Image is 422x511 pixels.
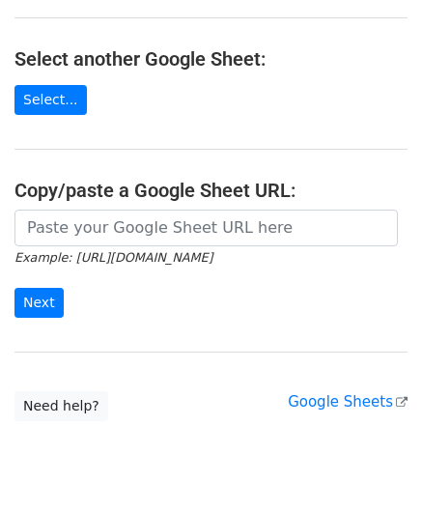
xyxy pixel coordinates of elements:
[14,210,398,246] input: Paste your Google Sheet URL here
[14,288,64,318] input: Next
[14,85,87,115] a: Select...
[14,391,108,421] a: Need help?
[14,250,212,265] small: Example: [URL][DOMAIN_NAME]
[288,393,408,411] a: Google Sheets
[14,47,408,71] h4: Select another Google Sheet:
[325,418,422,511] iframe: Chat Widget
[14,179,408,202] h4: Copy/paste a Google Sheet URL:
